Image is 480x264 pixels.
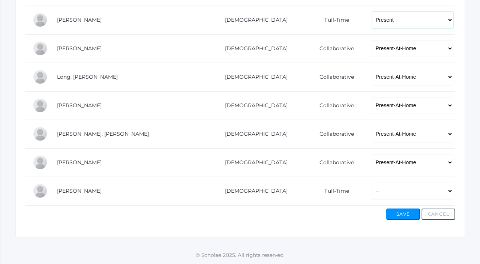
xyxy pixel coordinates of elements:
a: [PERSON_NAME] [57,159,102,166]
td: Collaborative [303,91,364,120]
div: Wren Long [33,69,48,84]
div: Gabriella Gianna Guerra [33,12,48,27]
td: Full-Time [303,177,364,205]
td: [DEMOGRAPHIC_DATA] [204,6,303,34]
button: Save [386,208,420,220]
a: Long, [PERSON_NAME] [57,73,118,80]
a: [PERSON_NAME] [57,45,102,52]
td: Collaborative [303,120,364,148]
div: Emmy Rodarte [33,155,48,170]
td: [DEMOGRAPHIC_DATA] [204,148,303,177]
td: [DEMOGRAPHIC_DATA] [204,91,303,120]
a: [PERSON_NAME] [57,16,102,23]
a: [PERSON_NAME] [57,187,102,194]
p: © Scholae 2025. All rights reserved. [0,251,480,259]
a: [PERSON_NAME] [57,102,102,109]
div: Theodore Swift [33,183,48,198]
td: Full-Time [303,6,364,34]
td: [DEMOGRAPHIC_DATA] [204,120,303,148]
td: Collaborative [303,63,364,91]
div: Levi Lopez [33,98,48,113]
td: Collaborative [303,148,364,177]
a: [PERSON_NAME], [PERSON_NAME] [57,130,149,137]
td: [DEMOGRAPHIC_DATA] [204,177,303,205]
td: Collaborative [303,34,364,63]
td: [DEMOGRAPHIC_DATA] [204,34,303,63]
div: Smith Mansi [33,126,48,141]
td: [DEMOGRAPHIC_DATA] [204,63,303,91]
div: Christopher Ip [33,41,48,56]
button: Cancel [421,208,455,220]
